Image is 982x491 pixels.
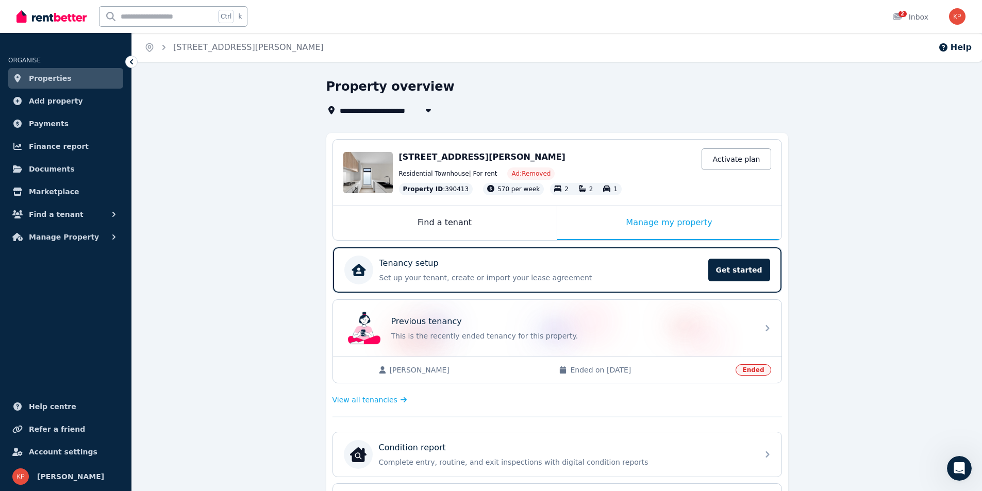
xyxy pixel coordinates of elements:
[8,302,198,367] div: Kate says…
[44,107,102,114] b: [PERSON_NAME]
[29,117,69,130] span: Payments
[25,249,39,264] span: Terrible
[497,185,540,193] span: 570 per week
[938,41,972,54] button: Help
[898,11,907,17] span: 2
[8,288,198,302] div: [DATE]
[122,249,136,264] span: Amazing
[399,170,497,178] span: Residential Townhouse | For rent
[12,468,29,485] img: Kate Papashvili
[391,331,752,341] p: This is the recently ended tenancy for this property.
[736,364,771,376] span: Ended
[49,249,63,264] span: Bad
[8,159,123,179] a: Documents
[32,337,41,346] button: Gif picker
[218,10,234,23] span: Ctrl
[8,396,123,417] a: Help centre
[54,302,198,355] div: Thanks a lot for your prompt actionEnjoy your day
[333,432,781,477] a: Condition reportCondition reportComplete entry, routine, and exit inspections with digital condit...
[8,136,123,157] a: Finance report
[29,400,76,413] span: Help centre
[399,183,473,195] div: : 390413
[31,106,41,116] img: Profile image for Rochelle
[326,78,455,95] h1: Property overview
[177,333,193,350] button: Send a message…
[29,231,99,243] span: Manage Property
[16,9,87,24] img: RentBetter
[332,395,397,405] span: View all tenancies
[173,42,324,52] a: [STREET_ADDRESS][PERSON_NAME]
[8,113,123,134] a: Payments
[702,148,771,170] a: Activate plan
[589,185,593,193] span: 2
[50,13,71,23] p: Active
[29,140,89,153] span: Finance report
[8,53,198,104] div: The RentBetter Team says…
[49,337,57,346] button: Upload attachment
[9,316,197,333] textarea: Message…
[333,300,781,357] a: Previous tenancyPrevious tenancyThis is the recently ended tenancy for this property.
[16,134,161,205] div: Hi [PERSON_NAME], [PERSON_NAME] here. We have updated the address of the property to [STREET_ADDR...
[97,249,112,264] span: Great
[379,457,752,467] p: Complete entry, routine, and exit inspections with digital condition reports
[333,247,781,293] a: Tenancy setupSet up your tenant, create or import your lease agreementGet started
[8,53,169,96] div: Thanks! a member of our team will reach out to you as soon as we're available.
[708,259,770,281] span: Get started
[37,470,104,483] span: [PERSON_NAME]
[8,442,123,462] a: Account settings
[8,204,123,225] button: Find a tenant
[949,8,966,25] img: Kate Papashvili
[8,68,123,89] a: Properties
[8,128,169,211] div: Hi [PERSON_NAME], [PERSON_NAME] here. We have updated the address of the property to [STREET_ADDR...
[29,95,83,107] span: Add property
[8,104,198,128] div: Rochelle says…
[348,312,381,345] img: Previous tenancy
[390,365,549,375] span: [PERSON_NAME]
[62,308,190,318] div: Thanks a lot for your prompt action
[29,72,72,84] span: Properties
[8,57,41,64] span: ORGANISE
[947,456,972,481] iframe: Intercom live chat
[379,273,702,283] p: Set up your tenant, create or import your lease agreement
[73,249,88,264] span: OK
[511,170,551,178] span: Ad: Removed
[8,419,123,439] a: Refer a friend
[8,128,198,219] div: Rochelle says…
[8,219,198,288] div: The RentBetter Team says…
[29,163,75,175] span: Documents
[238,12,242,21] span: k
[564,185,569,193] span: 2
[7,4,26,24] button: go back
[161,4,181,24] button: Home
[399,152,565,162] span: [STREET_ADDRESS][PERSON_NAME]
[613,185,618,193] span: 1
[8,2,198,53] div: Kate says…
[403,185,443,193] span: Property ID
[333,206,557,240] div: Find a tenant
[379,442,446,454] p: Condition report
[29,208,84,221] span: Find a tenant
[50,5,117,13] h1: [PERSON_NAME]
[181,4,199,23] div: Close
[892,12,928,22] div: Inbox
[379,257,439,269] p: Tenancy setup
[29,446,97,458] span: Account settings
[16,59,161,90] div: Thanks! a member of our team will reach out to you as soon as we're available.
[8,91,123,111] a: Add property
[570,365,729,375] span: Ended on [DATE]
[29,185,79,198] span: Marketplace
[557,206,781,240] div: Manage my property
[350,446,367,463] img: Condition report
[29,423,85,435] span: Refer a friend
[391,315,462,328] p: Previous tenancy
[44,106,176,115] div: joined the conversation
[332,395,407,405] a: View all tenancies
[8,227,123,247] button: Manage Property
[29,6,46,22] img: Profile image for Rochelle
[8,181,123,202] a: Marketplace
[19,230,142,242] div: Rate your conversation
[132,33,336,62] nav: Breadcrumb
[16,337,24,346] button: Emoji picker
